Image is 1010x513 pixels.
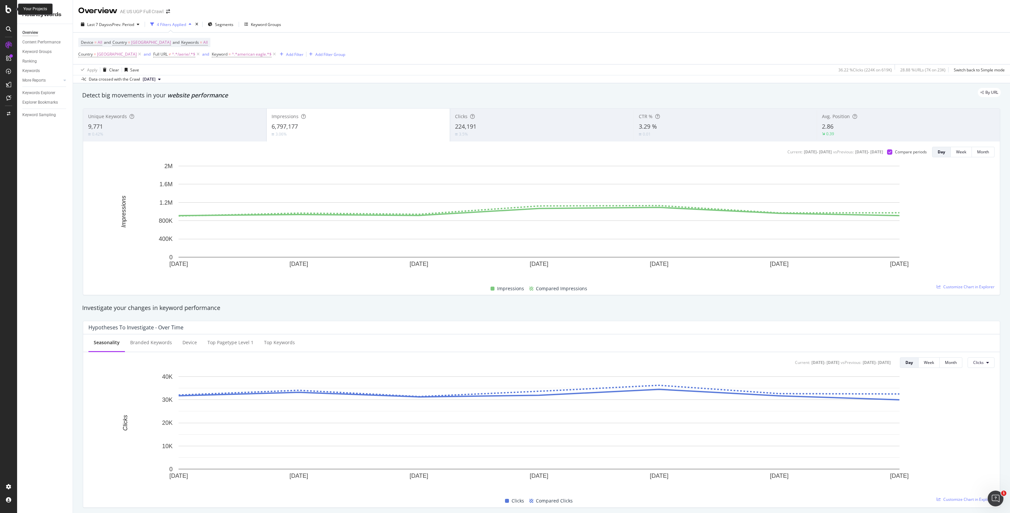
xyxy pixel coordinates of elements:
[153,51,168,57] span: Full URL
[22,67,68,74] a: Keywords
[833,149,854,155] div: vs Previous :
[22,99,68,106] a: Explorer Bookmarks
[232,50,272,59] span: ^.*american eagle.*$
[205,19,236,30] button: Segments
[1001,491,1006,496] span: 1
[940,357,962,368] button: Month
[977,149,989,155] div: Month
[131,38,171,47] span: [GEOGRAPHIC_DATA]
[164,163,173,169] text: 2M
[88,133,91,135] img: Equal
[88,122,103,130] span: 9,771
[169,51,171,57] span: ≠
[272,122,298,130] span: 6,797,177
[82,304,1001,312] div: Investigate your changes in keyword performance
[228,51,231,57] span: =
[130,67,139,73] div: Save
[455,133,458,135] img: Equal
[951,147,972,157] button: Week
[94,339,120,346] div: Seasonality
[770,473,789,479] text: [DATE]
[988,491,1003,506] iframe: Intercom live chat
[22,29,68,36] a: Overview
[202,51,209,57] button: and
[536,497,573,505] span: Compared Clicks
[286,52,303,57] div: Add Filter
[826,131,834,137] div: 0.39
[22,48,68,55] a: Keyword Groups
[169,254,173,261] text: 0
[203,38,208,47] span: All
[937,284,995,290] a: Customize Chart in Explorer
[22,39,68,46] a: Content Performance
[795,360,810,365] div: Current:
[212,51,228,57] span: Keyword
[22,58,68,65] a: Ranking
[951,64,1005,75] button: Switch back to Simple mode
[169,261,188,267] text: [DATE]
[120,195,127,227] text: Impressions
[841,360,861,365] div: vs Previous :
[112,39,127,45] span: Country
[973,360,984,365] span: Clicks
[159,181,173,188] text: 1.6M
[968,357,995,368] button: Clicks
[639,113,653,119] span: CTR %
[207,339,253,346] div: Top pagetype Level 1
[954,67,1005,73] div: Switch back to Simple mode
[94,39,97,45] span: =
[22,77,61,84] a: More Reports
[890,473,909,479] text: [DATE]
[943,497,995,502] span: Customize Chart in Explorer
[173,39,180,45] span: and
[943,284,995,290] span: Customize Chart in Explorer
[89,76,140,82] div: Data crossed with the Crawl
[144,51,151,57] button: and
[22,48,52,55] div: Keyword Groups
[643,131,651,137] div: 0.01
[162,443,173,449] text: 10K
[639,122,657,130] span: 3.29 %
[272,113,299,119] span: Impressions
[78,19,142,30] button: Last 7 DaysvsPrev. Period
[272,133,274,135] img: Equal
[410,261,428,267] text: [DATE]
[22,112,56,118] div: Keyword Sampling
[242,19,284,30] button: Keyword Groups
[109,67,119,73] div: Clear
[919,357,940,368] button: Week
[811,360,839,365] div: [DATE] - [DATE]
[215,22,233,27] span: Segments
[23,6,47,12] div: Your Projects
[148,19,194,30] button: 4 Filters Applied
[530,473,548,479] text: [DATE]
[822,113,850,119] span: Avg. Position
[459,131,468,137] div: 3.5%
[455,122,476,130] span: 224,191
[98,38,102,47] span: All
[159,236,173,242] text: 400K
[182,339,197,346] div: Device
[22,58,37,65] div: Ranking
[455,113,468,119] span: Clicks
[157,22,186,27] div: 4 Filters Applied
[166,9,170,14] div: arrow-right-arrow-left
[985,90,998,94] span: By URL
[78,51,93,57] span: Country
[264,339,295,346] div: Top Keywords
[530,261,548,267] text: [DATE]
[97,50,137,59] span: [GEOGRAPHIC_DATA]
[169,473,188,479] text: [DATE]
[194,21,200,28] div: times
[88,373,990,489] div: A chart.
[92,131,103,137] div: 0.42%
[900,357,919,368] button: Day
[120,8,163,15] div: AE US UGP Full Crawl
[306,50,345,58] button: Add Filter Group
[770,261,789,267] text: [DATE]
[650,261,668,267] text: [DATE]
[938,149,945,155] div: Day
[200,39,202,45] span: =
[22,90,68,96] a: Keywords Explorer
[937,497,995,502] a: Customize Chart in Explorer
